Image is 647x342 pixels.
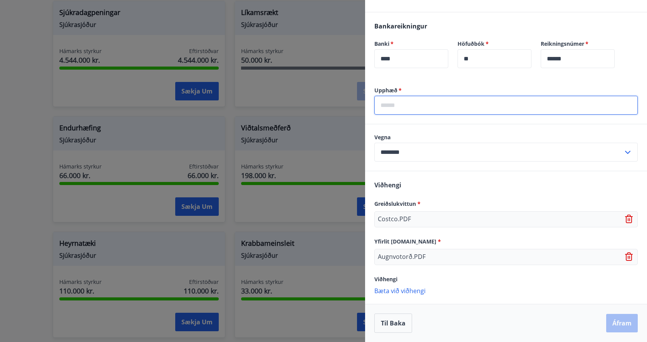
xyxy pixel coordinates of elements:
label: Vegna [374,133,638,141]
label: Banki [374,40,448,48]
p: Bæta við viðhengi [374,287,638,294]
p: Augnvotorð.PDF [378,252,426,262]
span: Yfirlit [DOMAIN_NAME] [374,238,441,245]
label: Upphæð [374,87,638,94]
span: Viðhengi [374,275,397,283]
p: Costco.PDF [378,215,411,224]
label: Höfuðbók [458,40,531,48]
span: Viðhengi [374,181,401,189]
div: Upphæð [374,96,638,115]
label: Reikningsnúmer [541,40,615,48]
span: Bankareikningur [374,22,427,30]
span: Greiðslukvittun [374,200,421,207]
button: Til baka [374,314,412,333]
